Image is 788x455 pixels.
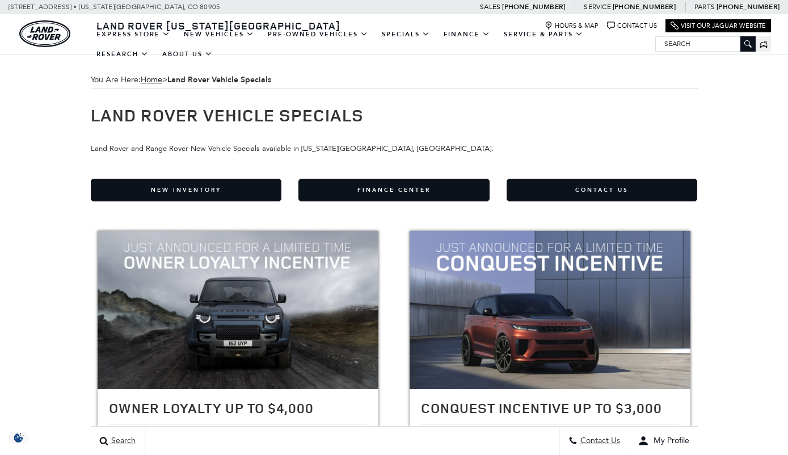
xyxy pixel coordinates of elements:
[19,20,70,47] a: land-rover
[375,24,437,44] a: Specials
[109,401,367,415] h2: Owner Loyalty Up To $4,000
[6,432,32,444] section: Click to Open Cookie Consent Modal
[155,44,220,64] a: About Us
[141,75,271,85] span: >
[717,2,779,11] a: [PHONE_NUMBER]
[98,231,378,389] img: Owner Loyalty Up To $4,000
[671,22,766,30] a: Visit Our Jaguar Website
[91,71,698,89] span: You Are Here:
[177,24,261,44] a: New Vehicles
[298,179,490,201] a: Finance Center
[694,3,715,11] span: Parts
[91,71,698,89] div: Breadcrumbs
[410,231,690,389] img: Conquest Incentive Up To $3,000
[497,24,590,44] a: Service & Parts
[167,74,271,85] strong: Land Rover Vehicle Specials
[502,2,565,11] a: [PHONE_NUMBER]
[90,24,177,44] a: EXPRESS STORE
[19,20,70,47] img: Land Rover
[6,432,32,444] img: Opt-Out Icon
[261,24,375,44] a: Pre-Owned Vehicles
[607,22,657,30] a: Contact Us
[480,3,500,11] span: Sales
[90,19,347,32] a: Land Rover [US_STATE][GEOGRAPHIC_DATA]
[108,436,136,446] span: Search
[649,436,689,446] span: My Profile
[90,24,655,64] nav: Main Navigation
[91,130,698,155] p: Land Rover and Range Rover New Vehicle Specials available in [US_STATE][GEOGRAPHIC_DATA], [GEOGRA...
[91,106,698,124] h1: Land Rover Vehicle Specials
[91,179,282,201] a: New Inventory
[437,24,497,44] a: Finance
[141,75,162,85] a: Home
[656,37,755,50] input: Search
[629,427,698,455] button: Open user profile menu
[584,3,610,11] span: Service
[96,19,340,32] span: Land Rover [US_STATE][GEOGRAPHIC_DATA]
[507,179,698,201] a: Contact Us
[545,22,599,30] a: Hours & Map
[9,3,220,11] a: [STREET_ADDRESS] • [US_STATE][GEOGRAPHIC_DATA], CO 80905
[421,401,679,415] h2: Conquest Incentive Up To $3,000
[578,436,620,446] span: Contact Us
[613,2,676,11] a: [PHONE_NUMBER]
[90,44,155,64] a: Research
